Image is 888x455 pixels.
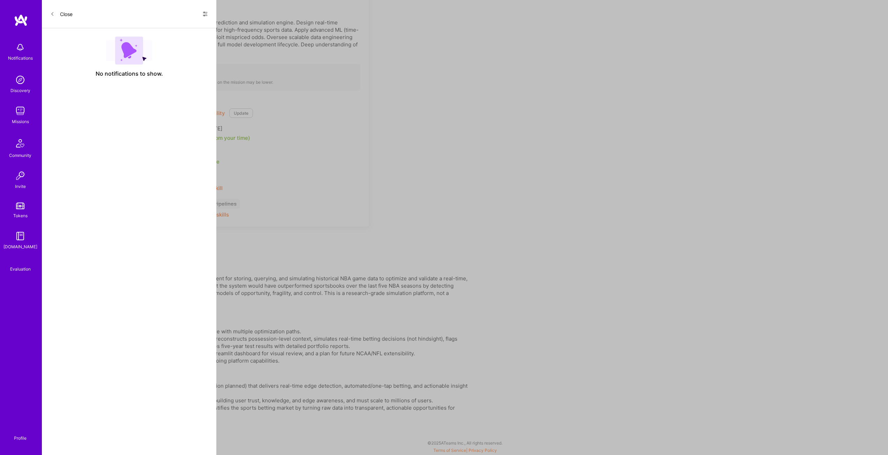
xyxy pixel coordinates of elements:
[12,135,29,152] img: Community
[13,229,27,243] img: guide book
[50,8,73,20] button: Close
[8,54,33,62] div: Notifications
[14,434,27,441] div: Profile
[3,243,37,250] div: [DOMAIN_NAME]
[106,37,152,65] img: empty
[13,73,27,87] img: discovery
[12,118,29,125] div: Missions
[13,169,27,183] img: Invite
[12,427,29,441] a: Profile
[15,183,26,190] div: Invite
[16,203,24,209] img: tokens
[18,260,23,265] i: icon SelectionTeam
[10,87,30,94] div: Discovery
[14,14,28,26] img: logo
[13,104,27,118] img: teamwork
[13,212,28,219] div: Tokens
[10,265,31,273] div: Evaluation
[96,70,163,77] span: No notifications to show.
[9,152,31,159] div: Community
[13,40,27,54] img: bell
